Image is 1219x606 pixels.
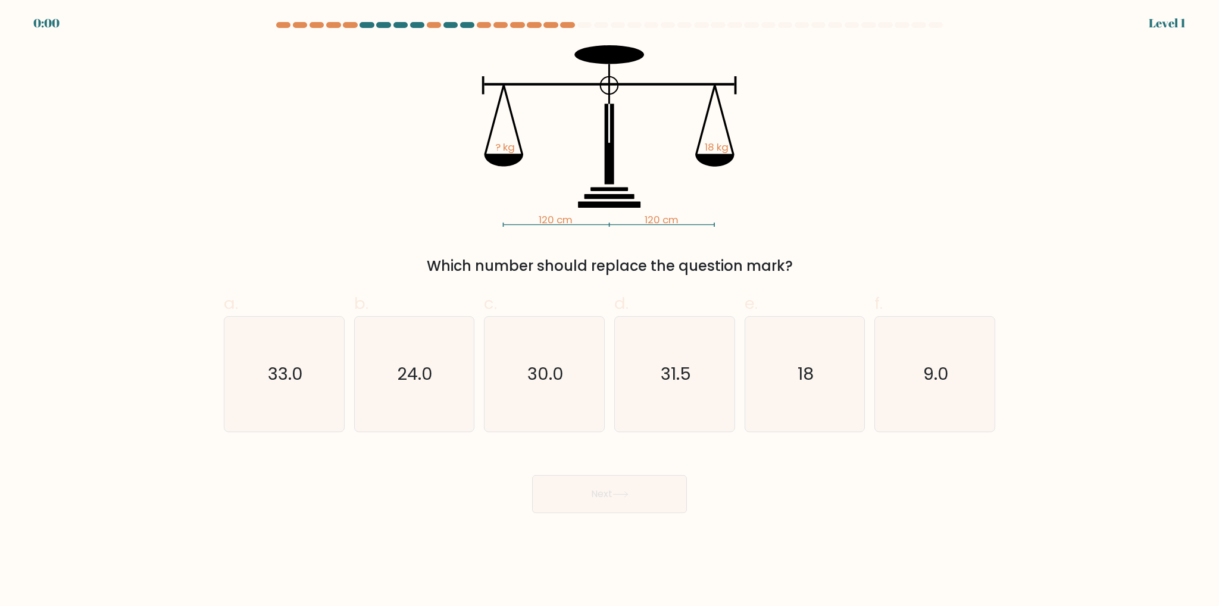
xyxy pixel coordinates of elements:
[1149,14,1186,32] div: Level 1
[923,362,949,386] text: 9.0
[484,292,497,315] span: c.
[495,140,515,154] tspan: ? kg
[661,362,691,386] text: 31.5
[798,362,814,386] text: 18
[532,475,687,513] button: Next
[745,292,758,315] span: e.
[614,292,629,315] span: d.
[527,362,564,386] text: 30.0
[539,213,573,227] tspan: 120 cm
[268,362,303,386] text: 33.0
[33,14,60,32] div: 0:00
[231,255,988,277] div: Which number should replace the question mark?
[224,292,238,315] span: a.
[705,140,729,154] tspan: 18 kg
[354,292,368,315] span: b.
[645,213,679,227] tspan: 120 cm
[398,362,433,386] text: 24.0
[874,292,883,315] span: f.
